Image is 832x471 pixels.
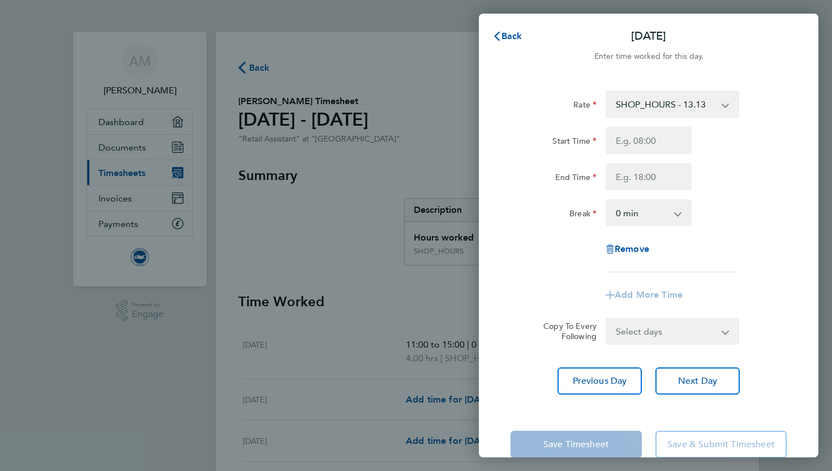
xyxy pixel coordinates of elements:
[678,375,717,387] span: Next Day
[606,127,692,154] input: E.g. 08:00
[606,245,649,254] button: Remove
[655,367,740,395] button: Next Day
[479,50,818,63] div: Enter time worked for this day.
[615,243,649,254] span: Remove
[555,172,597,186] label: End Time
[631,28,666,44] p: [DATE]
[606,163,692,190] input: E.g. 18:00
[569,208,597,222] label: Break
[501,31,522,41] span: Back
[534,321,597,341] label: Copy To Every Following
[573,100,597,113] label: Rate
[481,25,534,48] button: Back
[557,367,642,395] button: Previous Day
[552,136,597,149] label: Start Time
[573,375,627,387] span: Previous Day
